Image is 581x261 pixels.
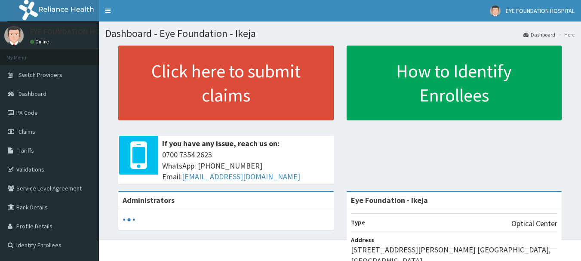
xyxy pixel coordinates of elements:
[511,218,557,229] p: Optical Center
[123,213,135,226] svg: audio-loading
[123,195,175,205] b: Administrators
[351,218,365,226] b: Type
[347,46,562,120] a: How to Identify Enrollees
[18,71,62,79] span: Switch Providers
[351,236,374,244] b: Address
[18,128,35,135] span: Claims
[162,149,329,182] span: 0700 7354 2623 WhatsApp: [PHONE_NUMBER] Email:
[182,172,300,181] a: [EMAIL_ADDRESS][DOMAIN_NAME]
[162,138,280,148] b: If you have any issue, reach us on:
[351,195,428,205] strong: Eye Foundation - Ikeja
[18,147,34,154] span: Tariffs
[30,28,123,36] p: EYE FOUNDATION HOSPITAL
[523,31,555,38] a: Dashboard
[556,31,575,38] li: Here
[118,46,334,120] a: Click here to submit claims
[105,28,575,39] h1: Dashboard - Eye Foundation - Ikeja
[18,90,46,98] span: Dashboard
[30,39,51,45] a: Online
[490,6,501,16] img: User Image
[4,26,24,45] img: User Image
[506,7,575,15] span: EYE FOUNDATION HOSPITAL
